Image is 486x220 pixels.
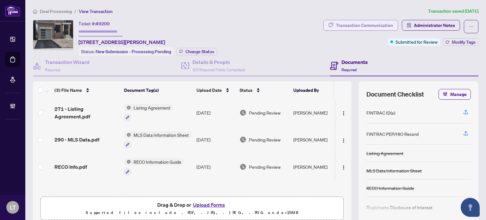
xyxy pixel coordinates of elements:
th: (3) File Name [52,81,121,99]
button: Logo [339,162,349,172]
button: Manage [439,89,471,100]
span: Drag & Drop or [157,201,227,209]
div: Registrants Disclosure of Interest [366,204,433,211]
span: Listing Agreement [131,104,173,111]
span: Submitted for Review [396,38,438,45]
span: (3) File Name [54,87,82,94]
div: MLS Data Information Sheet [366,167,422,174]
td: [DATE] [194,99,237,126]
div: FINTRAC ID(s) [366,109,395,116]
span: 290 - MLS Data.pdf [54,136,99,143]
span: Change Status [185,49,214,54]
span: Required [341,67,357,72]
th: Upload Date [194,81,237,99]
th: Uploaded By [291,81,338,99]
img: logo [5,5,20,16]
th: Status [237,81,291,99]
button: Status IconMLS Data Information Sheet [124,131,191,148]
img: Document Status [240,163,246,170]
span: Deal Processing [40,9,72,14]
div: RECO Information Guide [366,185,414,192]
span: LT [10,203,16,212]
div: FINTRAC PEP/HIO Record [366,130,419,137]
button: Change Status [176,48,217,55]
img: Document Status [240,109,246,116]
span: [STREET_ADDRESS][PERSON_NAME] [78,38,165,46]
div: Transaction Communication [336,20,393,30]
h4: Transaction Wizard [45,58,90,66]
button: Status IconRECO Information Guide [124,158,184,175]
th: Document Tag(s) [121,81,194,99]
button: Modify Tags [443,38,478,46]
span: Required [45,67,60,72]
span: Pending Review [249,109,281,116]
span: Upload Date [196,87,222,94]
img: Document Status [240,136,246,143]
td: [PERSON_NAME] [291,126,338,154]
img: Logo [341,138,346,143]
span: solution [407,23,411,28]
p: Supported files include .PDF, .JPG, .JPEG, .PNG under 25 MB [45,209,340,217]
button: Upload Forms [191,201,227,209]
span: 3/3 Required Fields Completed [192,67,245,72]
span: Manage [450,89,467,99]
span: ellipsis [469,24,473,29]
img: Logo [341,165,346,170]
button: Transaction Communication [323,20,398,31]
span: home [33,9,37,14]
span: RECO Info.pdf [54,163,87,171]
img: IMG-N12342307_1.jpg [33,20,73,50]
button: Logo [339,108,349,118]
span: RECO Information Guide [131,158,184,165]
span: New Submission - Processing Pending [96,49,171,54]
span: MLS Data Information Sheet [131,131,191,138]
article: Transaction saved [DATE] [428,8,478,15]
td: [PERSON_NAME] [291,99,338,126]
span: Document Checklist [366,90,424,99]
img: Status Icon [124,158,131,165]
button: Open asap [461,198,480,217]
img: Logo [341,111,346,116]
h4: Details & People [192,58,245,66]
button: Status IconListing Agreement [124,104,173,121]
div: Ticket #: [78,20,110,27]
span: Status [240,87,252,94]
td: [PERSON_NAME] [291,153,338,180]
span: Pending Review [249,136,281,143]
span: Modify Tags [452,40,476,44]
td: [DATE] [194,153,237,180]
span: Administrator Notes [414,20,455,30]
td: [DATE] [194,126,237,154]
button: Logo [339,135,349,145]
div: Listing Agreement [366,150,403,157]
span: View Transaction [79,9,113,14]
span: 49200 [96,21,110,27]
span: Pending Review [249,163,281,170]
span: 271 - Listing Agreement.pdf [54,105,119,120]
li: / [74,8,76,15]
button: Administrator Notes [402,20,460,31]
img: Status Icon [124,131,131,138]
div: Status: [78,47,174,56]
img: Status Icon [124,104,131,111]
h4: Documents [341,58,368,66]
